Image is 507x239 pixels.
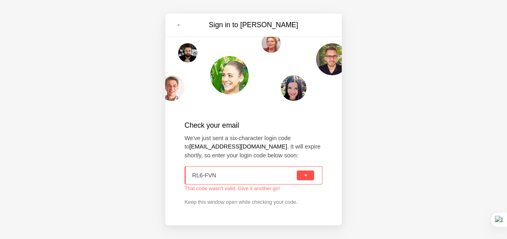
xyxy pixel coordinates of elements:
[192,167,295,184] input: XXX-XXX
[185,198,322,206] p: Keep this window open while checking your code.
[185,185,322,192] div: That code wasn't valid. Give it another go!
[185,134,322,160] p: We've just sent a six-character login code to . It will expire shortly, so enter your login code ...
[185,120,322,131] h2: Check your email
[189,143,287,150] strong: [EMAIL_ADDRESS][DOMAIN_NAME]
[186,20,321,30] h3: Sign in to [PERSON_NAME]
